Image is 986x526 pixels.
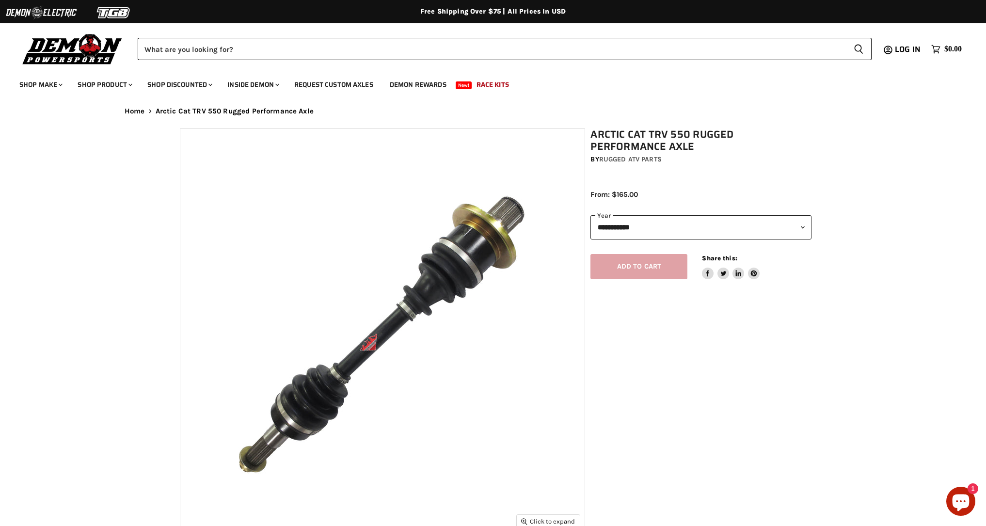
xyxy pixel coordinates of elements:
span: Log in [895,43,921,55]
h1: Arctic Cat TRV 550 Rugged Performance Axle [590,128,811,153]
a: Shop Product [70,75,138,95]
a: Home [125,107,145,115]
a: Inside Demon [220,75,285,95]
a: Shop Make [12,75,68,95]
select: year [590,215,811,239]
span: Arctic Cat TRV 550 Rugged Performance Axle [156,107,314,115]
a: Race Kits [469,75,516,95]
span: From: $165.00 [590,190,638,199]
button: Search [846,38,872,60]
div: Free Shipping Over $75 | All Prices In USD [105,7,881,16]
img: Demon Electric Logo 2 [5,3,78,22]
span: $0.00 [944,45,962,54]
ul: Main menu [12,71,959,95]
span: Share this: [702,255,737,262]
a: Demon Rewards [382,75,454,95]
div: by [590,154,811,165]
a: Rugged ATV Parts [599,155,662,163]
inbox-online-store-chat: Shopify online store chat [943,487,978,518]
span: New! [456,81,472,89]
form: Product [138,38,872,60]
a: $0.00 [926,42,967,56]
img: TGB Logo 2 [78,3,150,22]
a: Log in [891,45,926,54]
a: Request Custom Axles [287,75,381,95]
span: Click to expand [521,518,575,525]
img: Demon Powersports [19,32,126,66]
aside: Share this: [702,254,760,280]
a: Shop Discounted [140,75,218,95]
nav: Breadcrumbs [105,107,881,115]
input: Search [138,38,846,60]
